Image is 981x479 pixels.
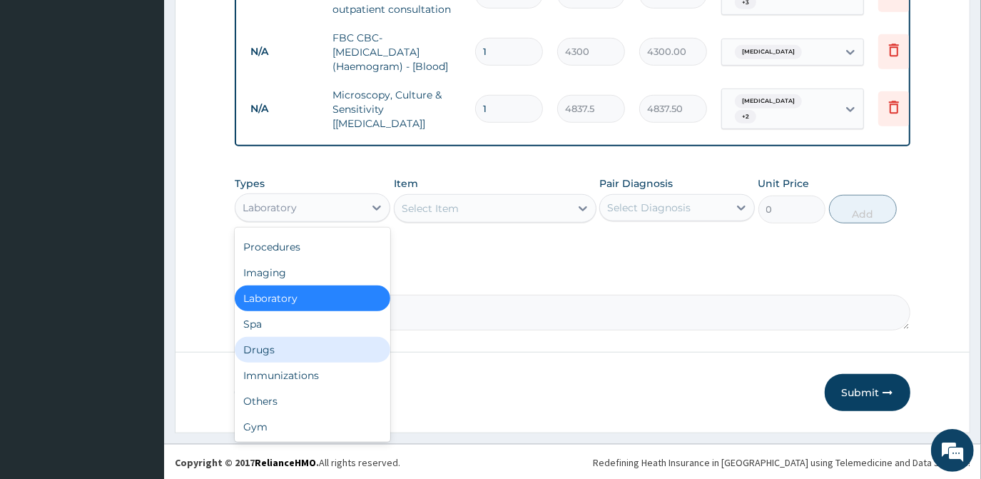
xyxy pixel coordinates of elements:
span: + 2 [735,110,756,124]
td: Microscopy, Culture & Sensitivity [[MEDICAL_DATA]] [325,81,468,138]
span: We're online! [83,146,197,291]
strong: Copyright © 2017 . [175,456,319,469]
label: Unit Price [758,176,810,191]
div: Drugs [235,337,390,363]
div: Laboratory [235,286,390,311]
span: [MEDICAL_DATA] [735,45,802,59]
label: Comment [235,275,910,287]
button: Submit [825,374,910,411]
div: Others [235,388,390,414]
div: Gym [235,414,390,440]
div: Imaging [235,260,390,286]
label: Item [394,176,418,191]
td: N/A [243,39,325,65]
div: Immunizations [235,363,390,388]
button: Add [829,195,897,223]
img: d_794563401_company_1708531726252_794563401 [26,71,58,107]
span: [MEDICAL_DATA] [735,94,802,109]
div: Minimize live chat window [234,7,268,41]
td: FBC CBC-[MEDICAL_DATA] (Haemogram) - [Blood] [325,24,468,81]
td: N/A [243,96,325,122]
div: Procedures [235,234,390,260]
a: RelianceHMO [255,456,316,469]
div: Spa [235,311,390,337]
div: Laboratory [243,201,297,215]
div: Redefining Heath Insurance in [GEOGRAPHIC_DATA] using Telemedicine and Data Science! [593,455,970,470]
div: Select Diagnosis [607,201,691,215]
label: Types [235,178,265,190]
div: Chat with us now [74,80,240,99]
div: Select Item [402,201,459,216]
label: Pair Diagnosis [599,176,673,191]
textarea: Type your message and hit 'Enter' [7,323,272,373]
